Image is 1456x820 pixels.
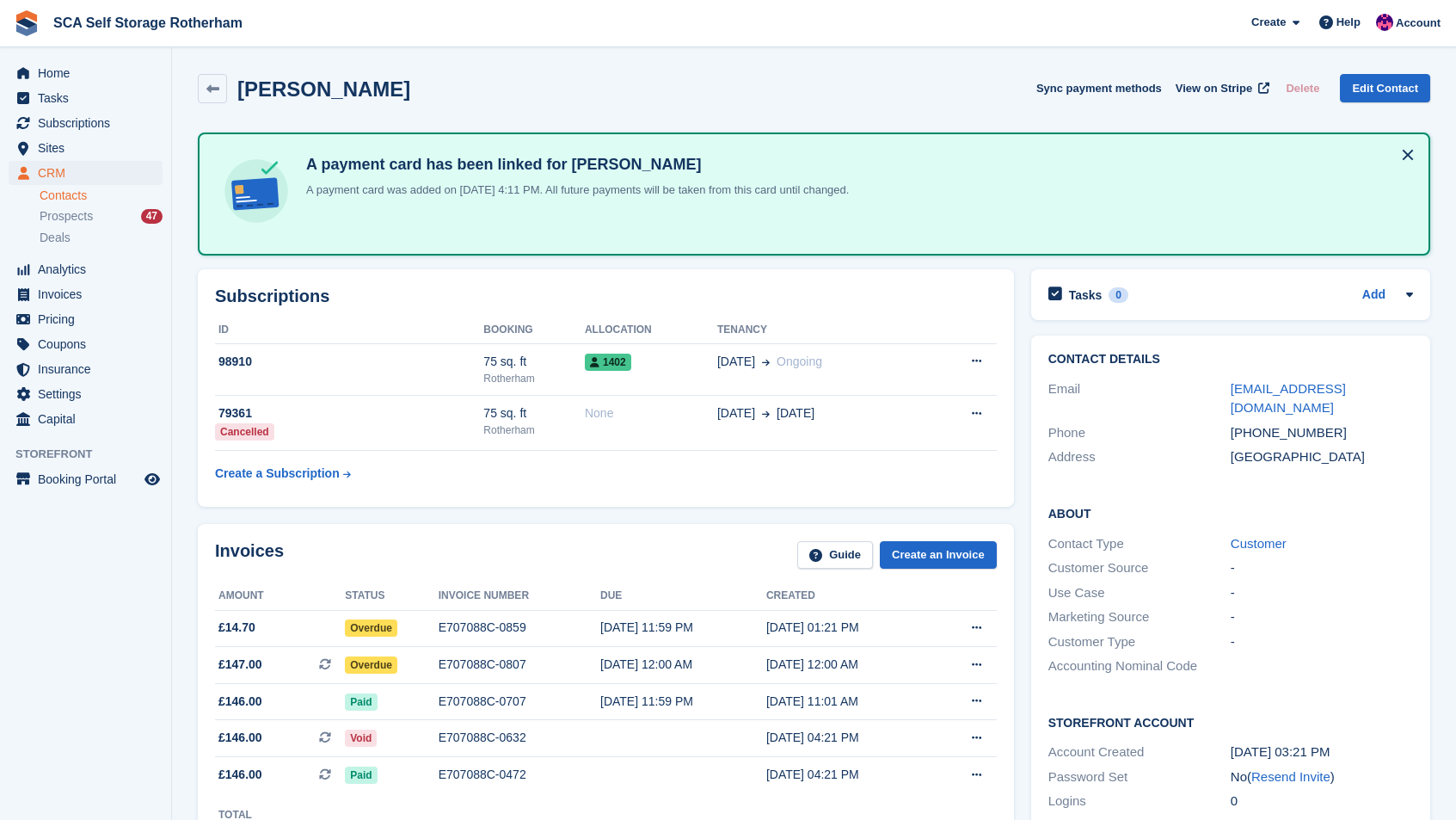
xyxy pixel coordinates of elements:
[1231,583,1413,603] div: -
[345,620,397,637] span: Overdue
[1247,769,1335,784] span: ( )
[215,541,284,570] h2: Invoices
[299,155,849,175] h4: A payment card has been linked for [PERSON_NAME]
[9,282,163,306] a: menu
[1231,632,1413,652] div: -
[1109,287,1128,303] div: 0
[9,467,163,491] a: menu
[1048,504,1413,521] h2: About
[600,583,766,610] th: Due
[142,469,163,490] a: Preview store
[40,208,93,225] span: Prospects
[1231,792,1413,811] div: 0
[141,209,163,224] div: 47
[1048,379,1231,418] div: Email
[345,694,377,711] span: Paid
[483,353,585,371] div: 75 sq. ft
[483,317,585,344] th: Booking
[585,404,717,422] div: None
[38,332,141,356] span: Coupons
[38,61,141,85] span: Home
[1231,536,1287,551] a: Customer
[600,656,766,674] div: [DATE] 12:00 AM
[717,353,755,371] span: [DATE]
[215,287,997,306] h2: Subscriptions
[1231,768,1413,787] div: No
[218,766,262,784] span: £146.00
[218,619,255,637] span: £14.70
[1048,713,1413,731] h2: Storefront Account
[717,404,755,422] span: [DATE]
[1231,558,1413,578] div: -
[14,10,40,36] img: stora-icon-8386f47178a22dfd0bd8f6a31ec36ba5ce8667c1dd55bd0f319d3a0aa187defe.svg
[766,766,932,784] div: [DATE] 04:21 PM
[215,458,351,490] a: Create a Subscription
[717,317,925,344] th: Tenancy
[9,86,163,110] a: menu
[1048,447,1231,467] div: Address
[218,693,262,711] span: £146.00
[1362,286,1385,305] a: Add
[1340,74,1430,102] a: Edit Contact
[777,355,822,368] span: Ongoing
[1231,381,1346,416] a: [EMAIL_ADDRESS][DOMAIN_NAME]
[439,729,600,747] div: E707088C-0632
[40,230,71,246] span: Deals
[345,657,397,674] span: Overdue
[215,465,340,483] div: Create a Subscription
[38,357,141,381] span: Insurance
[483,371,585,386] div: Rotherham
[38,382,141,406] span: Settings
[483,422,585,438] div: Rotherham
[1376,14,1393,31] img: Sam Chapman
[38,111,141,135] span: Subscriptions
[1069,287,1103,303] h2: Tasks
[15,446,171,463] span: Storefront
[1048,583,1231,603] div: Use Case
[439,766,600,784] div: E707088C-0472
[9,161,163,185] a: menu
[1336,14,1361,31] span: Help
[1048,657,1231,676] div: Accounting Nominal Code
[880,541,997,570] a: Create an Invoice
[220,155,292,227] img: card-linked-ebf98d0992dc2aeb22e95c0e3c79077019eb2392cfd83c6a337811c24bc77127.svg
[1231,447,1413,467] div: [GEOGRAPHIC_DATA]
[9,382,163,406] a: menu
[215,583,345,610] th: Amount
[1048,534,1231,554] div: Contact Type
[585,317,717,344] th: Allocation
[46,9,249,37] a: SCA Self Storage Rotherham
[1169,74,1273,102] a: View on Stripe
[766,619,932,637] div: [DATE] 01:21 PM
[9,111,163,135] a: menu
[766,693,932,711] div: [DATE] 11:01 AM
[9,257,163,281] a: menu
[218,656,262,674] span: £147.00
[439,619,600,637] div: E707088C-0859
[1048,792,1231,811] div: Logins
[1048,558,1231,578] div: Customer Source
[777,404,814,422] span: [DATE]
[439,656,600,674] div: E707088C-0807
[38,161,141,185] span: CRM
[766,656,932,674] div: [DATE] 12:00 AM
[1048,353,1413,367] h2: Contact Details
[345,730,377,747] span: Void
[766,583,932,610] th: Created
[215,353,483,371] div: 98910
[1231,423,1413,443] div: [PHONE_NUMBER]
[215,404,483,422] div: 79361
[439,693,600,711] div: E707088C-0707
[1048,632,1231,652] div: Customer Type
[585,354,631,371] span: 1402
[215,423,274,441] div: Cancelled
[766,729,932,747] div: [DATE] 04:21 PM
[483,404,585,422] div: 75 sq. ft
[1251,769,1330,784] a: Resend Invite
[40,229,163,247] a: Deals
[38,257,141,281] span: Analytics
[38,282,141,306] span: Invoices
[218,729,262,747] span: £146.00
[600,619,766,637] div: [DATE] 11:59 PM
[299,182,849,199] p: A payment card was added on [DATE] 4:11 PM. All future payments will be taken from this card unti...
